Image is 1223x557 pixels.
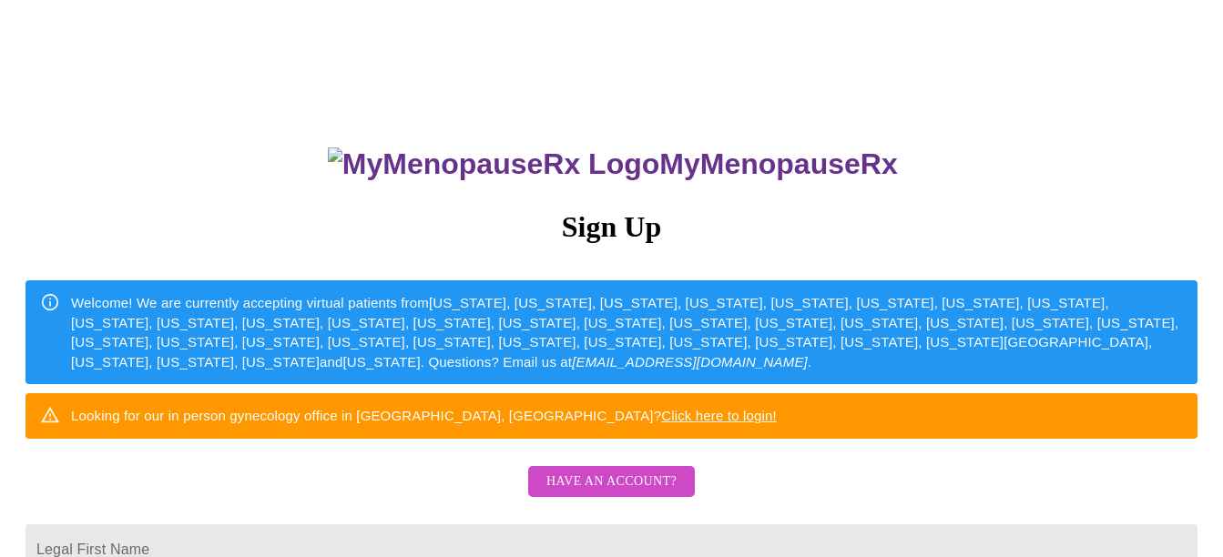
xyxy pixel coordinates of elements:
[71,399,777,432] div: Looking for our in person gynecology office in [GEOGRAPHIC_DATA], [GEOGRAPHIC_DATA]?
[71,286,1183,379] div: Welcome! We are currently accepting virtual patients from [US_STATE], [US_STATE], [US_STATE], [US...
[524,486,699,501] a: Have an account?
[28,147,1198,181] h3: MyMenopauseRx
[661,408,777,423] a: Click here to login!
[572,354,808,370] em: [EMAIL_ADDRESS][DOMAIN_NAME]
[25,210,1198,244] h3: Sign Up
[528,466,695,498] button: Have an account?
[328,147,659,181] img: MyMenopauseRx Logo
[546,471,677,493] span: Have an account?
